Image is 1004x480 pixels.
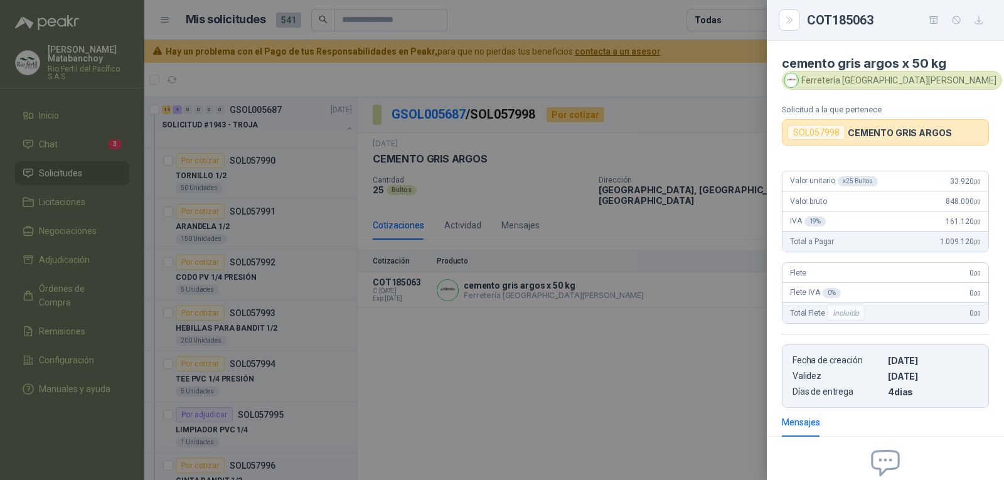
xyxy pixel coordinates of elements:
[823,288,841,298] div: 0 %
[946,217,981,226] span: 161.120
[973,310,981,317] span: ,00
[790,288,841,298] span: Flete IVA
[782,56,989,71] h4: cemento gris argos x 50 kg
[969,269,981,277] span: 0
[790,216,826,227] span: IVA
[790,237,834,246] span: Total a Pagar
[793,387,883,397] p: Días de entrega
[793,371,883,381] p: Validez
[782,105,989,114] p: Solicitud a la que pertenece
[784,73,798,87] img: Company Logo
[790,197,826,206] span: Valor bruto
[888,355,978,366] p: [DATE]
[804,216,826,227] div: 19 %
[782,13,797,28] button: Close
[838,176,878,186] div: x 25 Bultos
[793,355,883,366] p: Fecha de creación
[827,306,865,321] div: Incluido
[973,238,981,245] span: ,00
[788,125,845,140] div: SOL057998
[946,197,981,206] span: 848.000
[973,198,981,205] span: ,00
[782,71,1002,90] div: Ferretería [GEOGRAPHIC_DATA][PERSON_NAME]
[790,269,806,277] span: Flete
[888,371,978,381] p: [DATE]
[807,10,989,30] div: COT185063
[790,306,867,321] span: Total Flete
[790,176,878,186] span: Valor unitario
[950,177,981,186] span: 33.920
[888,387,978,397] p: 4 dias
[969,309,981,317] span: 0
[782,415,820,429] div: Mensajes
[969,289,981,297] span: 0
[848,127,951,138] p: CEMENTO GRIS ARGOS
[973,178,981,185] span: ,00
[973,290,981,297] span: ,00
[973,270,981,277] span: ,00
[940,237,981,246] span: 1.009.120
[973,218,981,225] span: ,00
